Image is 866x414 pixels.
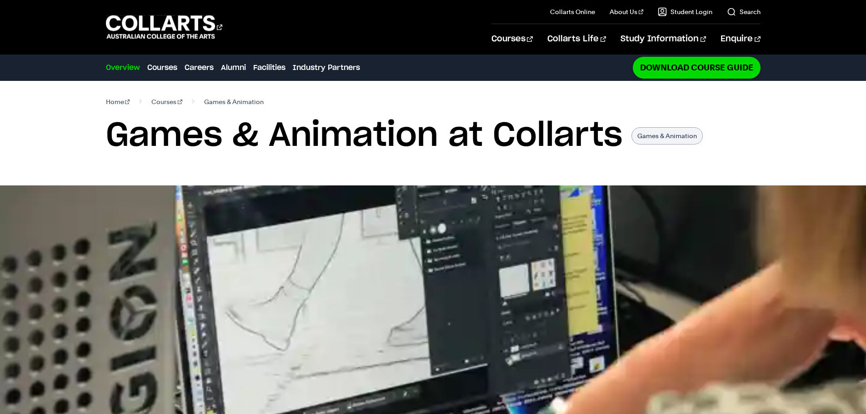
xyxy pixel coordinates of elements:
a: Student Login [658,7,712,16]
a: Courses [147,62,177,73]
a: Study Information [621,24,706,54]
a: Overview [106,62,140,73]
a: Enquire [721,24,760,54]
a: Careers [185,62,214,73]
a: Courses [151,95,182,108]
a: Home [106,95,130,108]
a: Alumni [221,62,246,73]
div: Go to homepage [106,14,222,40]
a: Search [727,7,761,16]
a: Collarts Online [550,7,595,16]
span: Games & Animation [204,95,264,108]
a: About Us [610,7,643,16]
a: Facilities [253,62,285,73]
a: Collarts Life [547,24,606,54]
h1: Games & Animation at Collarts [106,115,622,156]
a: Courses [491,24,533,54]
p: Games & Animation [631,127,703,145]
a: Industry Partners [293,62,360,73]
a: Download Course Guide [633,57,761,78]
